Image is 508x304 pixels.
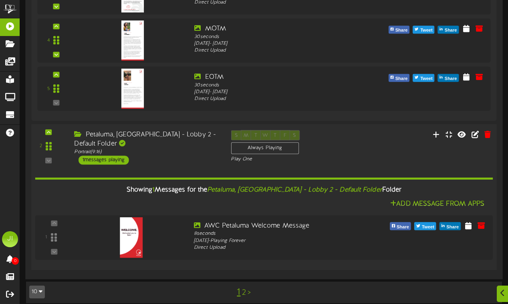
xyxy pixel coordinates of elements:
a: > [248,288,251,297]
div: Always Playing [231,142,298,154]
div: EOTM [194,73,371,82]
div: 8 seconds [194,230,373,237]
div: Showing Messages for the Folder [29,182,499,199]
button: Share [390,222,411,230]
div: Play One [231,156,336,163]
a: 1 [237,287,240,298]
div: [DATE] - Playing Forever [194,238,373,244]
span: Share [443,26,459,35]
span: 0 [12,257,19,265]
div: AWC Petaluma Welcome Message [194,221,373,230]
span: Tweet [419,74,434,83]
div: JI [2,231,18,247]
button: Share [389,74,410,82]
button: Add Message From Apps [388,199,487,209]
img: 550e3cb2-2fde-42f3-93d2-1bbbc1528369.jpg [121,69,144,109]
a: 2 [242,288,246,297]
button: Share [438,26,459,34]
div: Direct Upload [194,96,371,102]
button: 10 [29,286,45,298]
button: Share [438,74,459,82]
div: 1 messages playing [79,156,129,164]
span: Tweet [419,26,434,35]
span: Share [394,74,409,83]
img: d0015d52-2aaf-463a-8742-393389f8437a.png [120,217,143,258]
div: [DATE] - [DATE] [194,89,371,96]
div: MOTM [194,25,371,34]
span: Share [395,223,411,232]
button: Tweet [413,26,434,34]
button: Share [389,26,410,34]
div: 30 seconds [194,82,371,89]
div: Direct Upload [194,48,371,54]
div: [DATE] - [DATE] [194,41,371,48]
div: Portrait ( 9:16 ) [74,149,219,156]
span: Share [443,74,459,83]
span: Share [394,26,409,35]
div: Petaluma, [GEOGRAPHIC_DATA] - Lobby 2 - Default Folder [74,130,219,149]
button: Tweet [414,222,436,230]
img: c2905d23-5acb-407a-b43c-c9c1a6cb0390.jpg [121,21,144,61]
div: Direct Upload [194,244,373,251]
span: Tweet [420,223,436,232]
i: Petaluma, [GEOGRAPHIC_DATA] - Lobby 2 - Default Folder [207,186,382,194]
span: Share [445,223,460,232]
button: Share [439,222,461,230]
div: 30 seconds [194,34,371,41]
button: Tweet [413,74,434,82]
span: 1 [152,186,155,194]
